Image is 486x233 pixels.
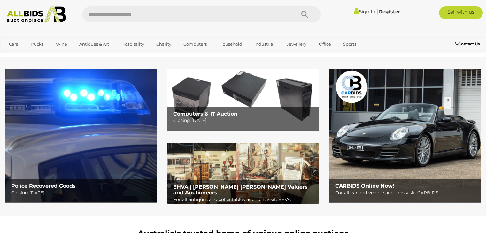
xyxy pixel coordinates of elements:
[11,183,76,189] b: Police Recovered Goods
[5,69,157,202] img: Police Recovered Goods
[152,39,175,49] a: Charity
[289,6,321,22] button: Search
[117,39,148,49] a: Hospitality
[173,117,316,124] p: Closing [DATE]
[455,41,481,48] a: Contact Us
[250,39,279,49] a: Industrial
[11,189,154,197] p: Closing [DATE]
[329,69,481,202] a: CARBIDS Online Now! CARBIDS Online Now! For all car and vehicle auctions visit: CARBIDS!
[26,39,48,49] a: Trucks
[167,69,319,130] a: Computers & IT Auction Computers & IT Auction Closing [DATE]
[315,39,335,49] a: Office
[167,69,319,130] img: Computers & IT Auction
[75,39,113,49] a: Antiques & Art
[282,39,311,49] a: Jewellery
[455,41,480,46] b: Contact Us
[179,39,211,49] a: Computers
[4,6,69,23] img: Allbids.com.au
[329,69,481,202] img: CARBIDS Online Now!
[379,9,400,15] a: Register
[215,39,246,49] a: Household
[376,8,378,15] span: |
[173,184,308,196] b: EHVA | [PERSON_NAME] [PERSON_NAME] Valuers and Auctioneers
[167,143,319,204] a: EHVA | Evans Hastings Valuers and Auctioneers EHVA | [PERSON_NAME] [PERSON_NAME] Valuers and Auct...
[167,143,319,204] img: EHVA | Evans Hastings Valuers and Auctioneers
[335,183,394,189] b: CARBIDS Online Now!
[339,39,360,49] a: Sports
[354,9,375,15] a: Sign In
[52,39,71,49] a: Wine
[5,49,58,60] a: [GEOGRAPHIC_DATA]
[5,69,157,202] a: Police Recovered Goods Police Recovered Goods Closing [DATE]
[439,6,483,19] a: Sell with us
[5,39,22,49] a: Cars
[335,189,478,197] p: For all car and vehicle auctions visit: CARBIDS!
[173,111,237,117] b: Computers & IT Auction
[173,196,316,204] p: For all antiques and collectables auctions visit: EHVA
